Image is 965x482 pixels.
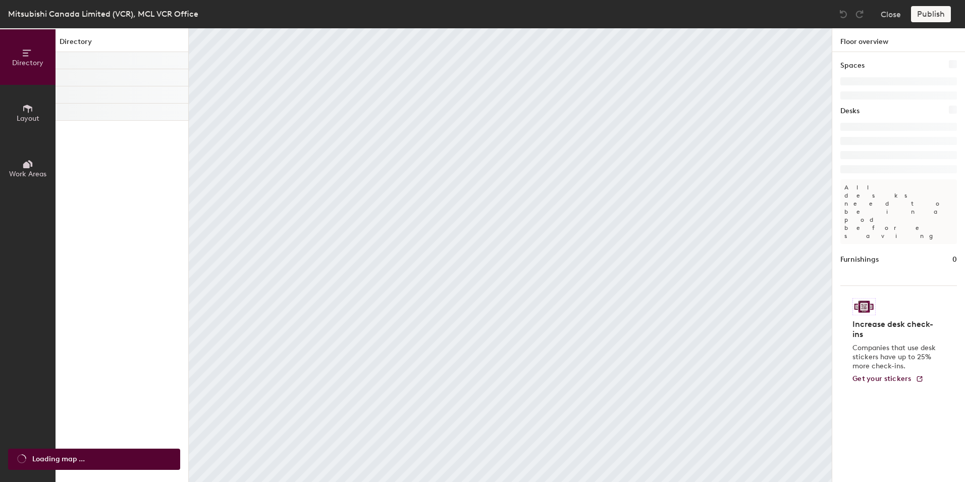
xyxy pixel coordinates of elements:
[854,9,865,19] img: Redo
[852,375,924,383] a: Get your stickers
[12,59,43,67] span: Directory
[840,60,865,71] h1: Spaces
[840,106,860,117] h1: Desks
[32,454,85,465] span: Loading map ...
[852,344,939,371] p: Companies that use desk stickers have up to 25% more check-ins.
[852,319,939,340] h4: Increase desk check-ins
[881,6,901,22] button: Close
[952,254,957,265] h1: 0
[56,36,188,52] h1: Directory
[17,114,39,123] span: Layout
[8,8,198,20] div: Mitsubishi Canada Limited (VCR), MCL VCR Office
[840,179,957,244] p: All desks need to be in a pod before saving
[189,28,832,482] canvas: Map
[852,298,876,315] img: Sticker logo
[852,374,912,383] span: Get your stickers
[9,170,46,178] span: Work Areas
[840,254,879,265] h1: Furnishings
[838,9,848,19] img: Undo
[832,28,965,52] h1: Floor overview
